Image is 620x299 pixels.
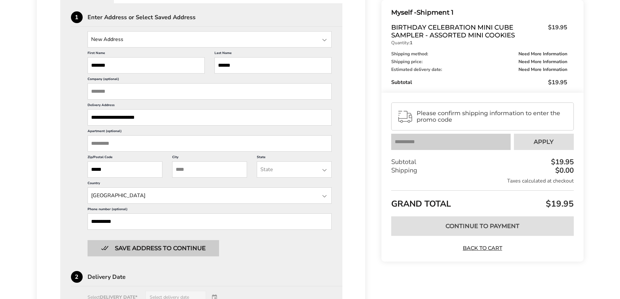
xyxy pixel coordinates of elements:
input: State [88,187,332,204]
label: Phone number (optional) [88,207,332,213]
label: First Name [88,51,205,57]
span: $19.95 [548,78,567,86]
a: Back to Cart [460,245,505,252]
label: Zip/Postal Code [88,155,162,161]
label: Company (optional) [88,77,332,83]
div: Delivery Date [88,274,343,280]
button: Apply [514,134,574,150]
div: 1 [71,11,83,23]
label: Last Name [214,51,332,57]
div: Subtotal [391,158,573,166]
strong: 1 [410,40,412,46]
div: Estimated delivery date: [391,67,567,72]
div: Shipping method: [391,52,567,56]
span: Apply [534,139,554,145]
button: Button save address [88,240,219,256]
div: 2 [71,271,83,283]
label: State [257,155,332,161]
span: $19.95 [545,23,567,37]
input: Last Name [214,57,332,74]
a: Birthday Celebration Mini Cube Sampler - Assorted Mini Cookies$19.95 [391,23,567,39]
div: $19.95 [549,158,574,166]
input: City [172,161,247,178]
input: Delivery Address [88,109,332,126]
div: Enter Address or Select Saved Address [88,14,343,20]
span: $19.95 [544,198,574,210]
span: Birthday Celebration Mini Cube Sampler - Assorted Mini Cookies [391,23,544,39]
div: $0.00 [554,167,574,174]
div: Shipping [391,166,573,175]
div: Subtotal [391,78,567,86]
div: Shipping price: [391,60,567,64]
span: Please confirm shipping information to enter the promo code [417,110,568,123]
span: Need More Information [518,52,567,56]
button: Continue to Payment [391,216,573,236]
div: Shipment 1 [391,7,567,18]
span: Need More Information [518,67,567,72]
label: Country [88,181,332,187]
div: GRAND TOTAL [391,190,573,211]
input: Apartment [88,135,332,152]
label: Delivery Address [88,103,332,109]
input: Company [88,83,332,100]
label: City [172,155,247,161]
input: First Name [88,57,205,74]
input: State [257,161,332,178]
input: ZIP [88,161,162,178]
span: Need More Information [518,60,567,64]
p: Quantity: [391,41,567,45]
label: Apartment (optional) [88,129,332,135]
input: State [88,31,332,48]
div: Taxes calculated at checkout [391,177,573,184]
span: Myself - [391,8,417,16]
